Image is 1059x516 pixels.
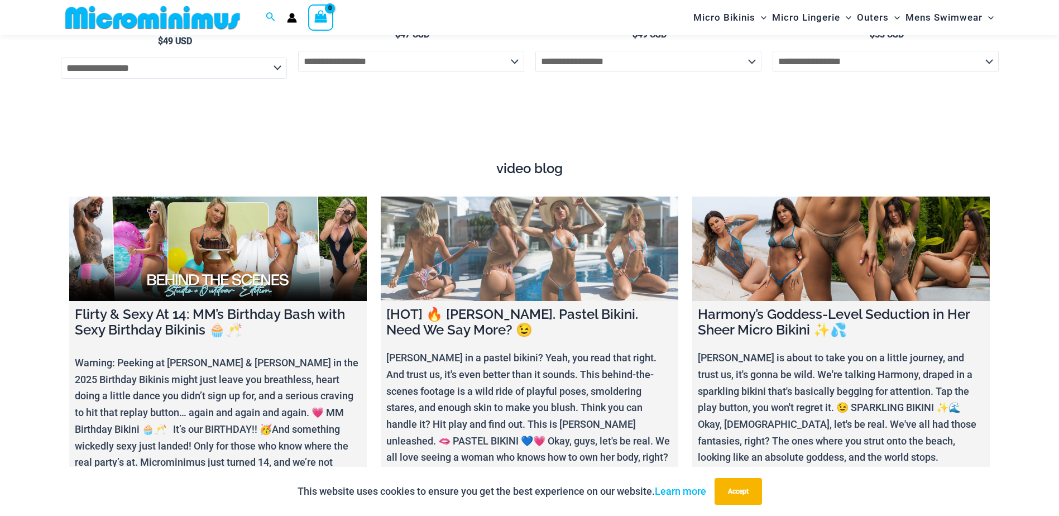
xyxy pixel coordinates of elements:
a: Learn more [655,485,706,497]
h4: Harmony’s Goddess-Level Seduction in Her Sheer Micro Bikini ✨💦 [698,307,984,339]
span: $ [158,36,163,46]
img: MM SHOP LOGO FLAT [61,5,245,30]
a: Mens SwimwearMenu ToggleMenu Toggle [903,3,996,32]
span: Menu Toggle [889,3,900,32]
h4: [HOT] 🔥 [PERSON_NAME]. Pastel Bikini. Need We Say More? 😉 [386,307,673,339]
a: Micro BikinisMenu ToggleMenu Toggle [691,3,769,32]
span: Mens Swimwear [905,3,983,32]
h4: video blog [69,161,990,177]
p: [PERSON_NAME] is about to take you on a little journey, and trust us, it's gonna be wild. We're t... [698,350,984,515]
a: [HOT] 🔥 Olivia. Pastel Bikini. Need We Say More? 😉 [381,197,678,301]
span: Micro Bikinis [693,3,755,32]
a: Search icon link [266,11,276,25]
nav: Site Navigation [689,2,999,34]
button: Accept [715,478,762,505]
span: Menu Toggle [983,3,994,32]
p: [PERSON_NAME] in a pastel bikini? Yeah, you read that right. And trust us, it's even better than ... [386,350,673,499]
a: Account icon link [287,13,297,23]
span: Micro Lingerie [772,3,840,32]
a: Micro LingerieMenu ToggleMenu Toggle [769,3,854,32]
span: Menu Toggle [840,3,851,32]
h4: Flirty & Sexy At 14: MM’s Birthday Bash with Sexy Birthday Bikinis 🧁🥂 [75,307,361,339]
span: Menu Toggle [755,3,766,32]
bdi: 49 USD [158,36,192,46]
span: Outers [857,3,889,32]
p: This website uses cookies to ensure you get the best experience on our website. [298,483,706,500]
a: View Shopping Cart, empty [308,4,334,30]
a: OutersMenu ToggleMenu Toggle [854,3,903,32]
